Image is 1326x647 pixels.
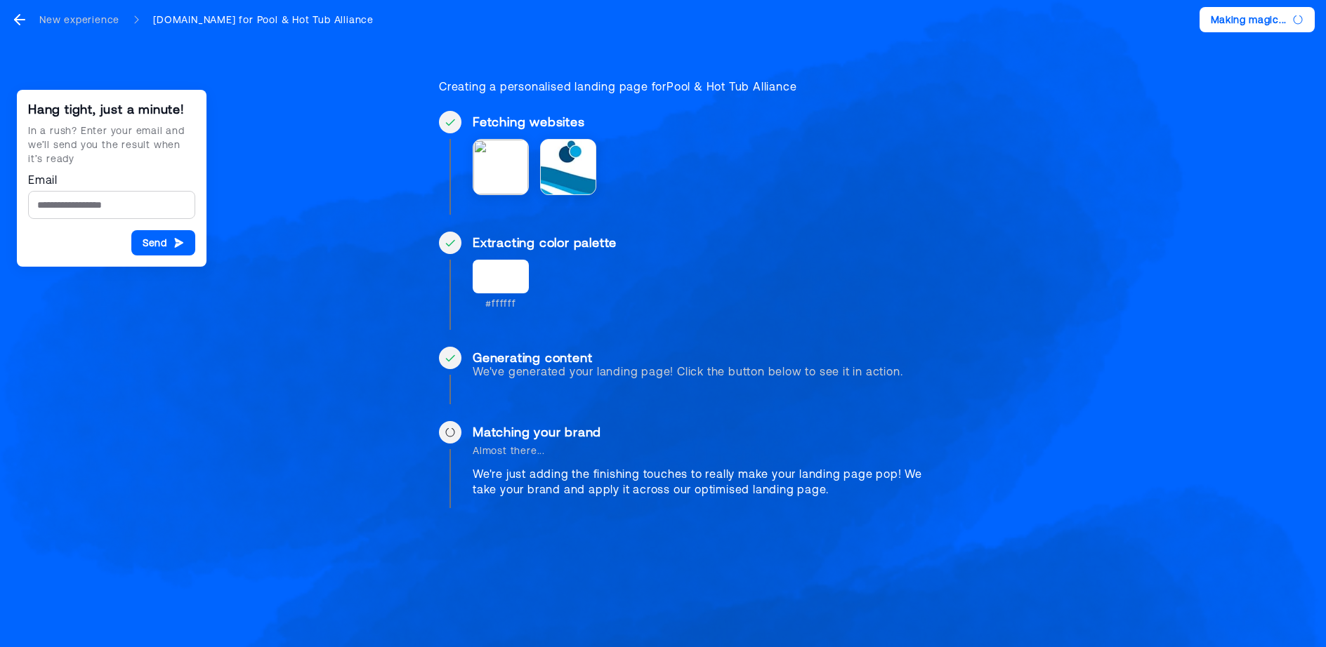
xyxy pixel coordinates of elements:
[473,363,926,379] div: We've generated your landing page! Click the button below to see it in action.
[485,296,516,310] div: #ffffff
[28,124,195,166] div: In a rush? Enter your email and we’ll send you the result when it’s ready
[28,101,195,118] div: Hang tight, just a minute!
[39,13,119,27] div: New experience
[1200,7,1315,32] button: Making magic...
[153,13,374,27] div: [DOMAIN_NAME] for Pool & Hot Tub Alliance
[28,171,195,188] label: Email
[473,424,926,441] div: Matching your brand
[473,114,926,131] div: Fetching websites
[11,11,28,28] svg: go back
[131,230,195,255] button: Send
[473,349,926,366] div: Generating content
[439,79,926,94] div: Creating a personalised landing page for Pool & Hot Tub Alliance
[473,443,926,458] div: Almost there...
[473,466,926,497] div: We're just adding the finishing touches to really make your landing page pop! We take your brand ...
[473,234,926,251] div: Extracting color palette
